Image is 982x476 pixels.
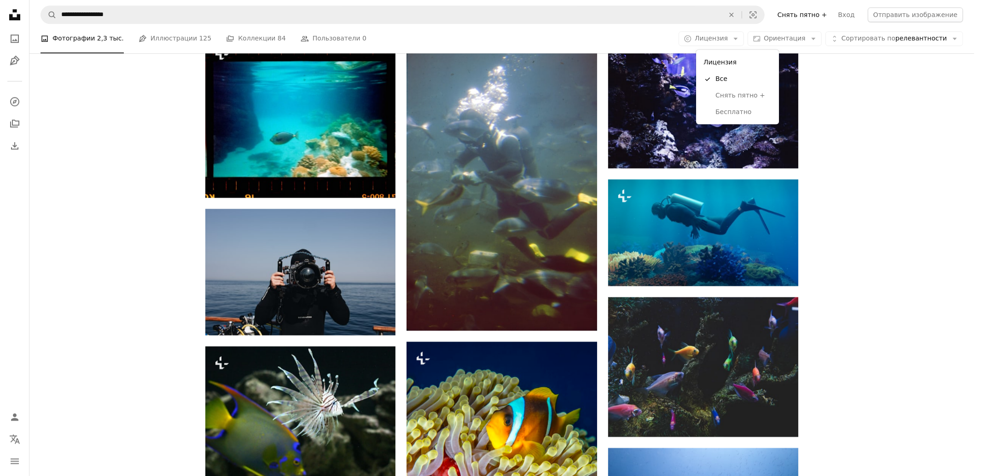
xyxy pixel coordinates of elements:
[715,75,727,82] ya-tr-span: Все
[748,31,822,46] button: Ориентация
[679,31,744,46] button: Лицензия
[715,92,765,99] ya-tr-span: Снять пятно +
[695,34,728,42] ya-tr-span: Лицензия
[703,58,737,66] ya-tr-span: Лицензия
[696,50,779,124] div: Лицензия
[715,108,751,115] ya-tr-span: Бесплатно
